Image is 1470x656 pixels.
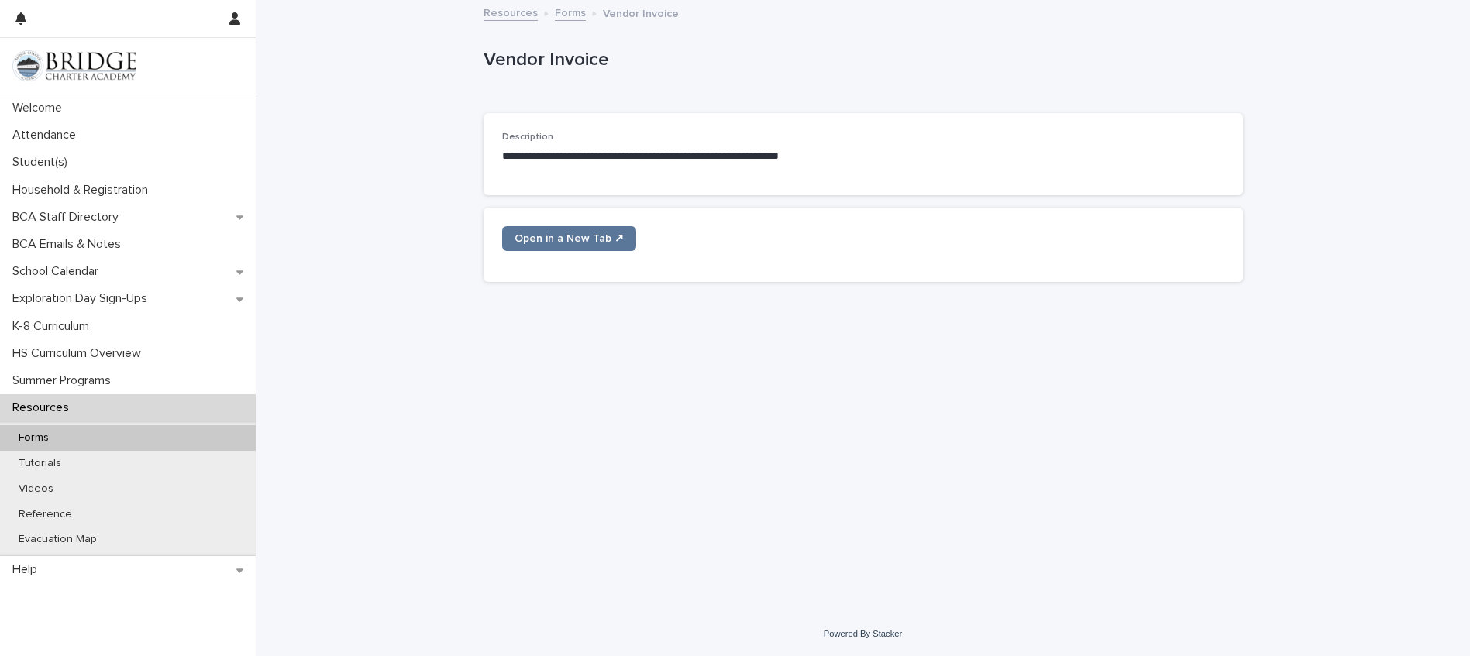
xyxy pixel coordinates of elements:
[515,233,624,244] span: Open in a New Tab ↗
[6,373,123,388] p: Summer Programs
[6,183,160,197] p: Household & Registration
[6,533,109,546] p: Evacuation Map
[12,50,136,81] img: V1C1m3IdTEidaUdm9Hs0
[6,155,80,170] p: Student(s)
[6,319,102,334] p: K-8 Curriculum
[824,629,902,638] a: Powered By Stacker
[502,226,636,251] a: Open in a New Tab ↗
[6,210,131,225] p: BCA Staff Directory
[6,346,153,361] p: HS Curriculum Overview
[6,400,81,415] p: Resources
[6,483,66,496] p: Videos
[555,3,586,21] a: Forms
[6,508,84,521] p: Reference
[502,132,553,142] span: Description
[6,457,74,470] p: Tutorials
[6,237,133,252] p: BCA Emails & Notes
[484,3,538,21] a: Resources
[6,264,111,279] p: School Calendar
[6,562,50,577] p: Help
[484,49,1237,71] p: Vendor Invoice
[6,291,160,306] p: Exploration Day Sign-Ups
[603,4,679,21] p: Vendor Invoice
[6,101,74,115] p: Welcome
[6,431,61,445] p: Forms
[6,128,88,143] p: Attendance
